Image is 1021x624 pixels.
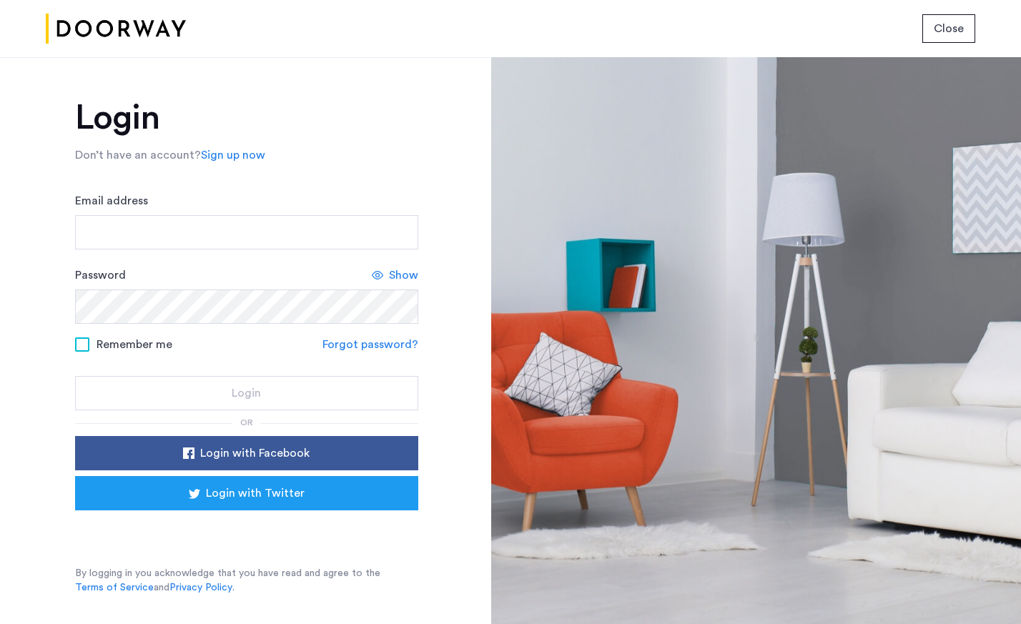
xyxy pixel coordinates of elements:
[201,147,265,164] a: Sign up now
[46,2,186,56] img: logo
[75,566,418,595] p: By logging in you acknowledge that you have read and agree to the and .
[75,149,201,161] span: Don’t have an account?
[75,436,418,470] button: button
[232,385,261,402] span: Login
[206,485,305,502] span: Login with Twitter
[75,101,418,135] h1: Login
[389,267,418,284] span: Show
[97,515,397,546] iframe: Sign in with Google Button
[75,376,418,410] button: button
[97,336,172,353] span: Remember me
[75,267,126,284] label: Password
[922,14,975,43] button: button
[934,20,964,37] span: Close
[240,418,253,427] span: or
[75,476,418,510] button: button
[75,580,154,595] a: Terms of Service
[200,445,310,462] span: Login with Facebook
[169,580,232,595] a: Privacy Policy
[322,336,418,353] a: Forgot password?
[75,192,148,209] label: Email address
